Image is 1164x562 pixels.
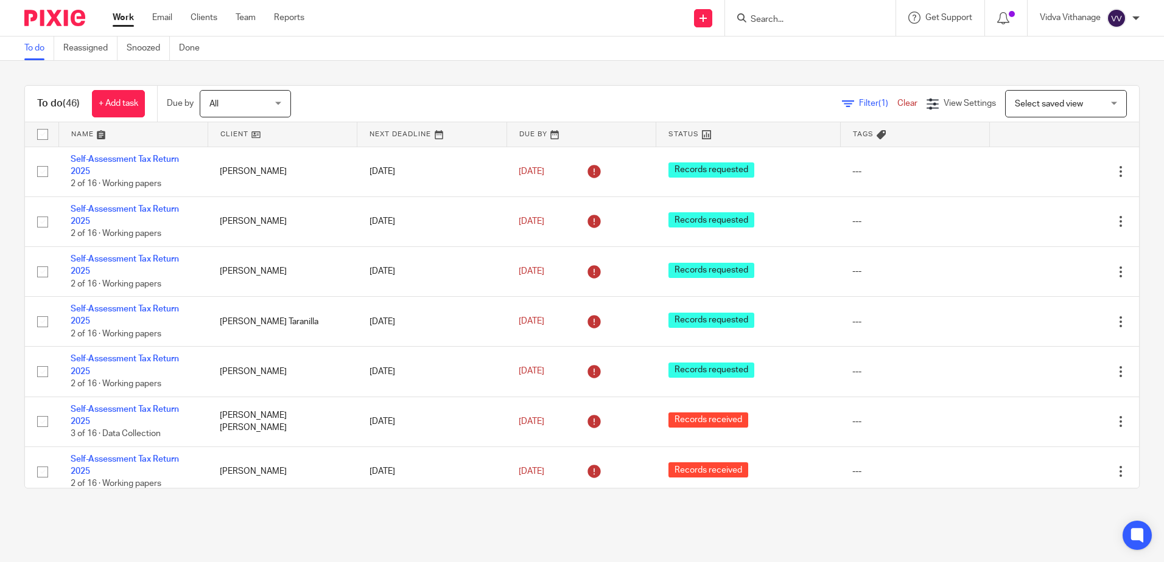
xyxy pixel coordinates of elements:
td: [DATE] [357,246,507,296]
td: [PERSON_NAME] [208,446,357,496]
a: Self-Assessment Tax Return 2025 [71,405,179,426]
img: svg%3E [1107,9,1126,28]
span: 2 of 16 · Working papers [71,380,161,388]
div: --- [852,465,977,477]
a: Self-Assessment Tax Return 2025 [71,305,179,325]
span: Tags [853,131,874,137]
span: [DATE] [519,417,544,426]
td: [PERSON_NAME] [208,347,357,397]
td: [DATE] [357,297,507,347]
div: --- [852,415,977,428]
h1: To do [37,97,80,110]
td: [DATE] [357,347,507,397]
a: Self-Assessment Tax Return 2025 [71,255,179,276]
td: [PERSON_NAME] Taranilla [208,297,357,347]
td: [PERSON_NAME] [208,246,357,296]
span: [DATE] [519,167,544,176]
a: + Add task [92,90,145,117]
a: Self-Assessment Tax Return 2025 [71,455,179,476]
span: Get Support [925,13,972,22]
a: Clients [191,12,217,24]
span: (1) [878,99,888,108]
a: Self-Assessment Tax Return 2025 [71,355,179,375]
span: View Settings [944,99,996,108]
a: Clear [897,99,917,108]
span: Records requested [668,363,754,378]
td: [PERSON_NAME] [208,196,357,246]
span: Records requested [668,263,754,278]
span: 2 of 16 · Working papers [71,330,161,338]
span: 2 of 16 · Working papers [71,480,161,488]
td: [DATE] [357,446,507,496]
span: 2 of 16 · Working papers [71,230,161,238]
a: Snoozed [127,36,170,60]
a: Self-Assessment Tax Return 2025 [71,155,179,176]
a: Self-Assessment Tax Return 2025 [71,205,179,226]
td: [PERSON_NAME] [PERSON_NAME] [208,397,357,446]
div: --- [852,215,977,227]
div: --- [852,265,977,277]
span: Select saved view [1015,100,1083,108]
a: Work [113,12,134,24]
a: Reassigned [63,36,117,60]
div: --- [852,316,977,328]
a: To do [24,36,54,60]
span: [DATE] [519,217,544,226]
span: 3 of 16 · Data Collection [71,429,161,438]
span: [DATE] [519,467,544,476]
p: Due by [167,97,194,109]
a: Done [179,36,209,60]
span: Records received [668,462,748,477]
img: Pixie [24,10,85,26]
a: Email [152,12,172,24]
span: 2 of 16 · Working papers [71,280,161,288]
div: --- [852,366,977,378]
a: Team [236,12,256,24]
span: All [209,100,219,108]
td: [DATE] [357,196,507,246]
span: Records requested [668,162,754,178]
input: Search [749,15,859,26]
span: [DATE] [519,367,544,376]
span: (46) [63,99,80,108]
span: Records requested [668,313,754,328]
span: Filter [859,99,897,108]
p: Vidva Vithanage [1040,12,1101,24]
div: --- [852,165,977,178]
span: [DATE] [519,317,544,326]
td: [DATE] [357,147,507,196]
span: Records requested [668,212,754,227]
td: [DATE] [357,397,507,446]
a: Reports [274,12,304,24]
span: 2 of 16 · Working papers [71,179,161,188]
span: Records received [668,412,748,428]
td: [PERSON_NAME] [208,147,357,196]
span: [DATE] [519,267,544,276]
